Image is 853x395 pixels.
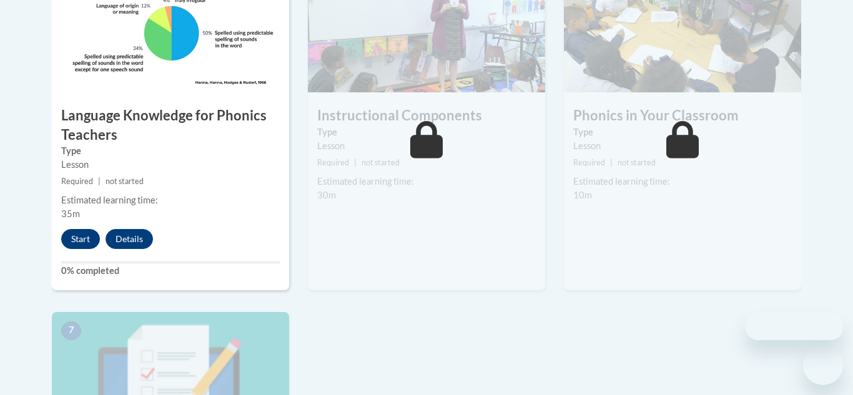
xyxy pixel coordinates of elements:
[573,139,792,153] div: Lesson
[106,177,144,186] span: not started
[362,158,400,167] span: not started
[98,177,101,186] span: |
[61,193,280,207] div: Estimated learning time:
[317,175,536,188] div: Estimated learning time:
[573,175,792,188] div: Estimated learning time:
[618,158,656,167] span: not started
[308,106,545,125] h3: Instructional Components
[317,125,536,139] label: Type
[354,158,357,167] span: |
[317,158,349,167] span: Required
[52,106,289,145] h3: Language Knowledge for Phonics Teachers
[106,229,153,249] button: Details
[61,144,280,158] label: Type
[564,106,801,125] h3: Phonics in Your Classroom
[573,190,592,200] span: 10m
[803,345,843,385] iframe: Button to launch messaging window
[61,321,81,340] span: 7
[573,125,792,139] label: Type
[317,139,536,153] div: Lesson
[61,158,280,172] div: Lesson
[573,158,605,167] span: Required
[317,190,336,200] span: 30m
[746,313,843,340] iframe: Message from company
[61,177,93,186] span: Required
[610,158,613,167] span: |
[61,229,100,249] button: Start
[61,264,280,278] label: 0% completed
[61,208,80,219] span: 35m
